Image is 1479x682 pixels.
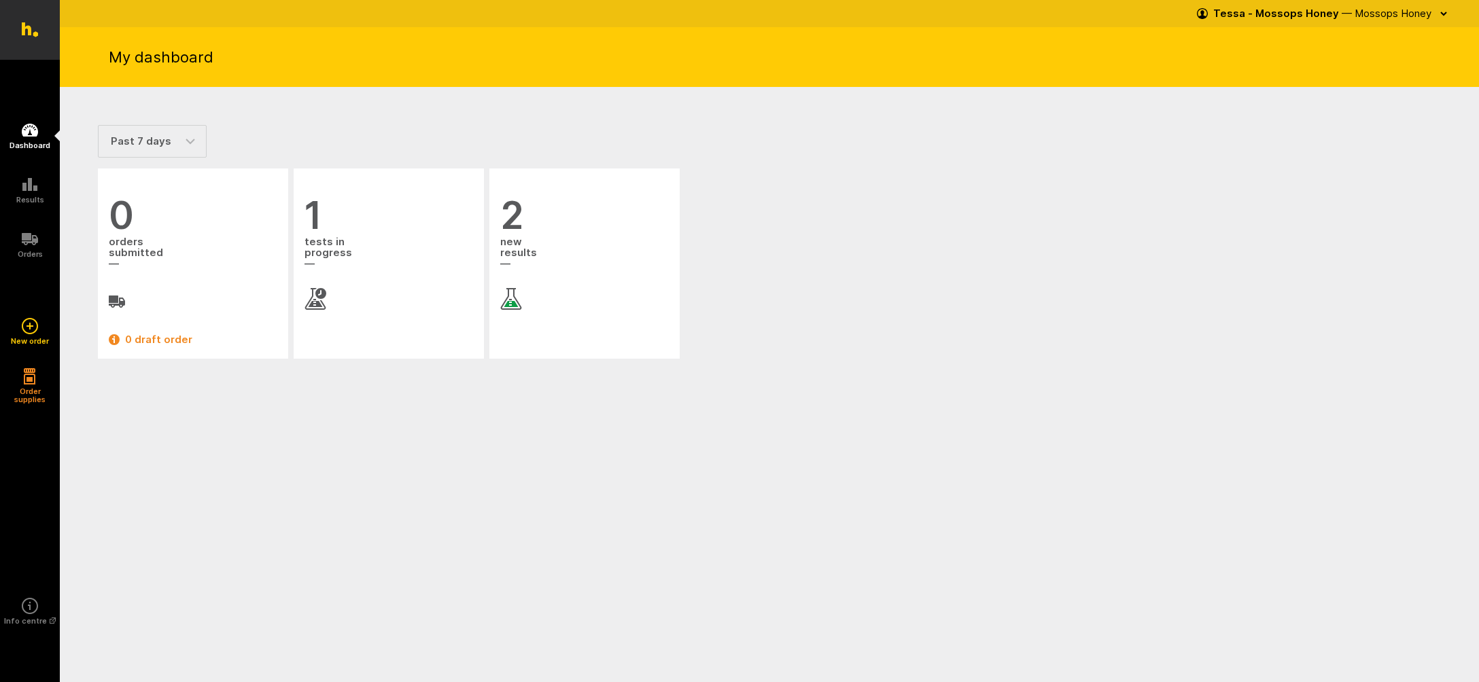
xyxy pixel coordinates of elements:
a: 2 newresults [500,196,669,310]
span: 2 [500,196,669,235]
h1: My dashboard [109,47,213,67]
h5: Dashboard [10,141,50,149]
h5: Info centre [4,617,56,625]
a: 0 draft order [109,331,277,348]
h5: Results [16,196,44,204]
a: 1 tests inprogress [304,196,473,310]
span: orders submitted [109,235,277,272]
span: tests in progress [304,235,473,272]
span: — Mossops Honey [1342,7,1431,20]
strong: Tessa - Mossops Honey [1213,7,1339,20]
span: 0 [109,196,277,235]
span: 1 [304,196,473,235]
a: 0 orderssubmitted [109,196,277,310]
span: new results [500,235,669,272]
h5: Order supplies [10,387,50,403]
h5: New order [11,337,49,345]
button: Tessa - Mossops Honey — Mossops Honey [1197,3,1452,24]
h5: Orders [18,250,43,258]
